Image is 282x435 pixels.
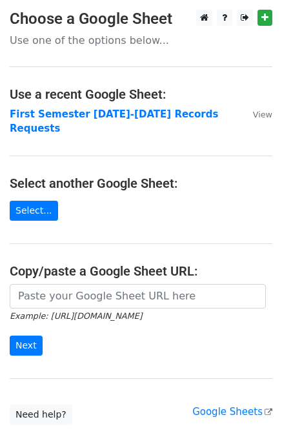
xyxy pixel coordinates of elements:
[192,406,272,418] a: Google Sheets
[10,201,58,221] a: Select...
[10,336,43,356] input: Next
[10,34,272,47] p: Use one of the options below...
[10,10,272,28] h3: Choose a Google Sheet
[10,86,272,102] h4: Use a recent Google Sheet:
[10,176,272,191] h4: Select another Google Sheet:
[10,263,272,279] h4: Copy/paste a Google Sheet URL:
[10,108,218,135] a: First Semester [DATE]-[DATE] Records Requests
[10,405,72,425] a: Need help?
[10,311,142,321] small: Example: [URL][DOMAIN_NAME]
[253,110,272,119] small: View
[240,108,272,120] a: View
[10,284,266,309] input: Paste your Google Sheet URL here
